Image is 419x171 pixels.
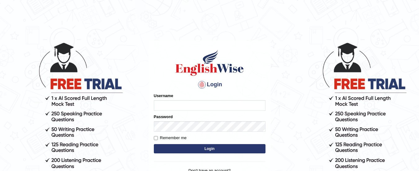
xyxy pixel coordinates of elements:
button: Login [154,144,265,153]
input: Remember me [154,136,158,140]
label: Username [154,93,173,99]
label: Password [154,114,173,120]
img: Logo of English Wise sign in for intelligent practice with AI [174,49,245,77]
label: Remember me [154,135,187,141]
h4: Login [154,80,265,90]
